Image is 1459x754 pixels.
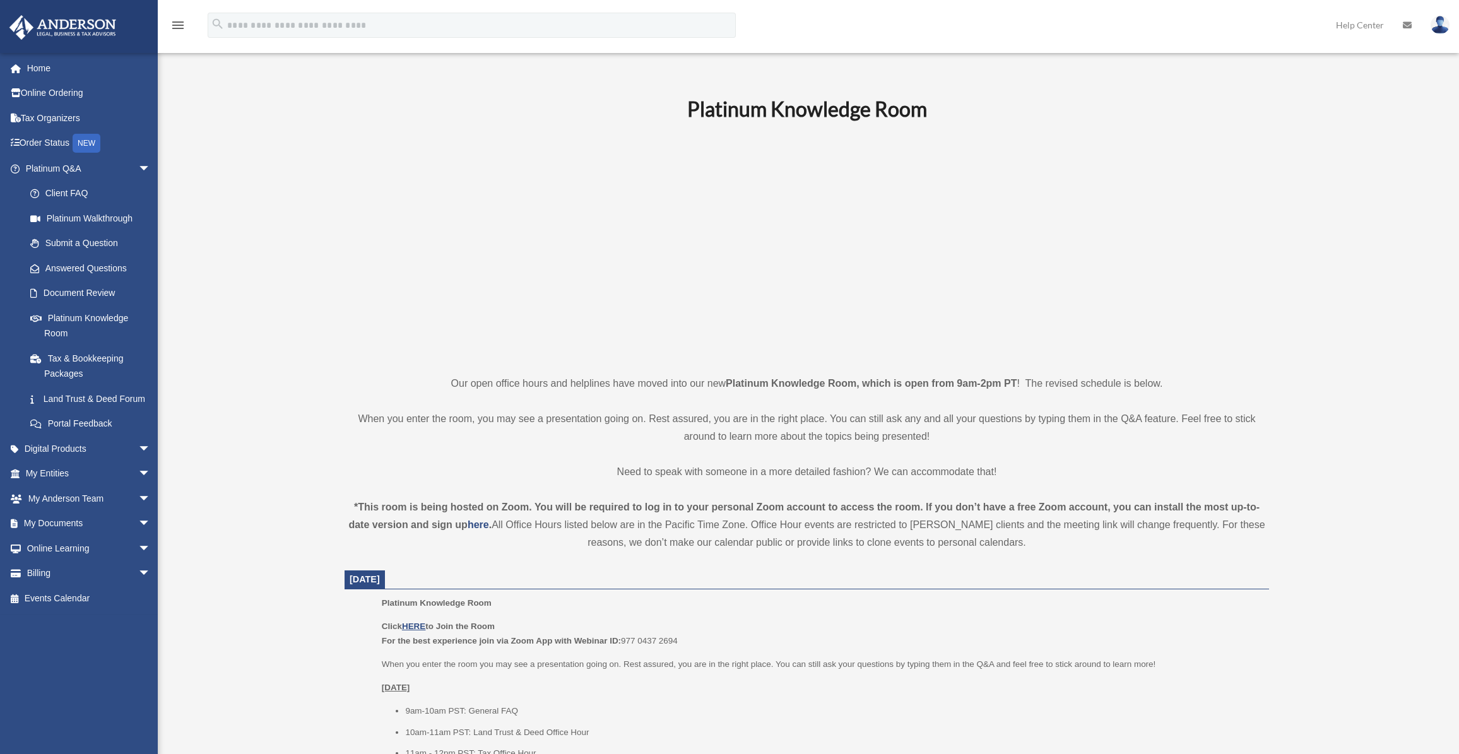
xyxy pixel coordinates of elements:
img: User Pic [1431,16,1450,34]
span: arrow_drop_down [138,536,163,562]
a: Billingarrow_drop_down [9,561,170,586]
iframe: 231110_Toby_KnowledgeRoom [618,138,996,351]
p: When you enter the room you may see a presentation going on. Rest assured, you are in the right p... [382,657,1260,672]
a: Online Ordering [9,81,170,106]
i: search [211,17,225,31]
a: My Anderson Teamarrow_drop_down [9,486,170,511]
a: Digital Productsarrow_drop_down [9,436,170,461]
a: My Entitiesarrow_drop_down [9,461,170,486]
strong: . [489,519,492,530]
a: Events Calendar [9,586,170,611]
a: Home [9,56,170,81]
li: 9am-10am PST: General FAQ [405,704,1260,719]
p: Our open office hours and helplines have moved into our new ! The revised schedule is below. [345,375,1269,392]
a: Online Learningarrow_drop_down [9,536,170,561]
strong: *This room is being hosted on Zoom. You will be required to log in to your personal Zoom account ... [348,502,1260,530]
a: here [468,519,489,530]
span: arrow_drop_down [138,511,163,537]
a: Platinum Knowledge Room [18,305,163,346]
p: When you enter the room, you may see a presentation going on. Rest assured, you are in the right ... [345,410,1269,445]
a: Portal Feedback [18,411,170,437]
b: Click to Join the Room [382,621,495,631]
li: 10am-11am PST: Land Trust & Deed Office Hour [405,725,1260,740]
a: Land Trust & Deed Forum [18,386,170,411]
span: arrow_drop_down [138,561,163,587]
a: Submit a Question [18,231,170,256]
div: NEW [73,134,100,153]
a: HERE [402,621,425,631]
a: My Documentsarrow_drop_down [9,511,170,536]
span: arrow_drop_down [138,461,163,487]
p: Need to speak with someone in a more detailed fashion? We can accommodate that! [345,463,1269,481]
span: arrow_drop_down [138,156,163,182]
a: Tax Organizers [9,105,170,131]
p: 977 0437 2694 [382,619,1260,649]
a: Platinum Q&Aarrow_drop_down [9,156,170,181]
u: [DATE] [382,683,410,692]
i: menu [170,18,186,33]
a: Platinum Walkthrough [18,206,170,231]
span: arrow_drop_down [138,436,163,462]
a: Answered Questions [18,256,170,281]
a: menu [170,22,186,33]
div: All Office Hours listed below are in the Pacific Time Zone. Office Hour events are restricted to ... [345,498,1269,551]
span: Platinum Knowledge Room [382,598,492,608]
b: Platinum Knowledge Room [687,97,927,121]
a: Document Review [18,281,170,306]
strong: Platinum Knowledge Room, which is open from 9am-2pm PT [726,378,1017,389]
span: arrow_drop_down [138,486,163,512]
b: For the best experience join via Zoom App with Webinar ID: [382,636,621,645]
a: Order StatusNEW [9,131,170,156]
img: Anderson Advisors Platinum Portal [6,15,120,40]
a: Client FAQ [18,181,170,206]
a: Tax & Bookkeeping Packages [18,346,170,386]
span: [DATE] [350,574,380,584]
